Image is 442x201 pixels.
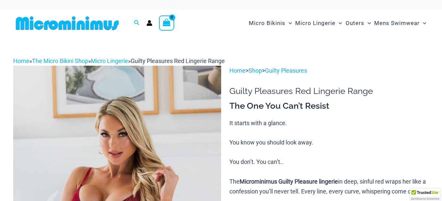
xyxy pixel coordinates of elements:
span: Guilty Pleasures Red Lingerie Range [131,57,225,64]
p: > > [229,66,429,76]
span: Menu Toggle [364,15,371,32]
b: Microminimus Guilty Pleasure lingerie [240,178,338,185]
a: Home [229,67,246,74]
a: Micro Lingerie [91,57,128,64]
span: Outers [346,15,364,32]
span: Micro Bikinis [249,15,285,32]
span: Menu Toggle [335,15,342,32]
span: Mens Swimwear [374,15,420,32]
span: Micro Lingerie [295,15,335,32]
span: Menu Toggle [285,15,292,32]
a: The Micro Bikini Shop [32,57,88,64]
a: OutersMenu ToggleMenu Toggle [344,13,373,33]
img: MM SHOP LOGO FLAT [13,16,121,31]
span: Menu Toggle [420,15,426,32]
a: Search icon link [134,19,140,27]
a: Account icon link [146,20,152,26]
h3: The One You Can’t Resist [229,100,429,112]
div: TrustedSite Certified [410,189,440,201]
span: » » » [13,57,225,64]
a: View Shopping Cart, empty [159,15,174,31]
a: Shop [248,67,262,74]
nav: Site Navigation [246,12,429,34]
a: Mens SwimwearMenu ToggleMenu Toggle [373,13,428,33]
a: Guilty Pleasures [265,67,307,74]
a: Micro BikinisMenu ToggleMenu Toggle [247,13,294,33]
a: Micro LingerieMenu ToggleMenu Toggle [294,13,344,33]
h1: Guilty Pleasures Red Lingerie Range [229,86,429,96]
a: Home [13,57,29,64]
